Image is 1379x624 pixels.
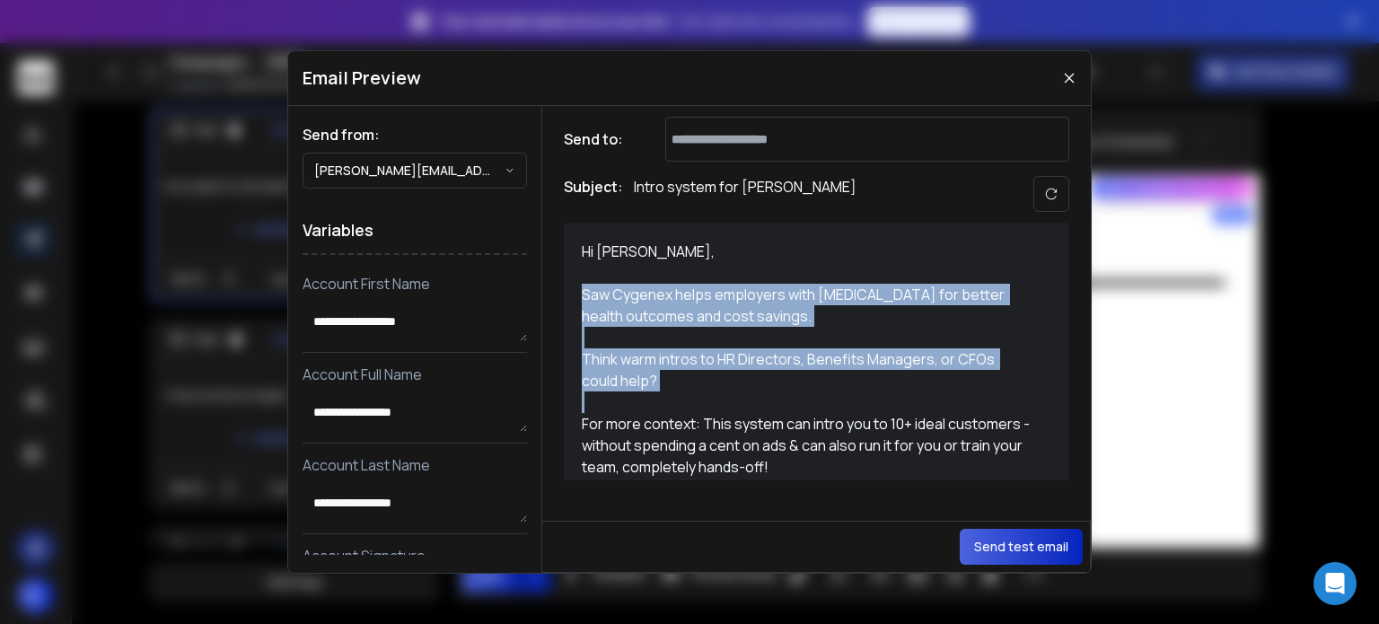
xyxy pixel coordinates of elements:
[582,241,1031,262] div: Hi [PERSON_NAME],
[314,162,505,180] p: [PERSON_NAME][EMAIL_ADDRESS][DOMAIN_NAME]
[582,413,1031,478] div: For more context: This system can intro you to 10+ ideal customers - without spending a cent on a...
[303,364,527,385] p: Account Full Name
[960,529,1083,565] button: Send test email
[582,284,1031,391] div: Saw Cygenex helps employers with [MEDICAL_DATA] for better health outcomes and cost savings. Thin...
[564,128,636,150] h1: Send to:
[303,273,527,294] p: Account First Name
[303,545,527,567] p: Account Signature
[303,207,527,255] h1: Variables
[1313,562,1357,605] div: Open Intercom Messenger
[303,66,421,91] h1: Email Preview
[303,454,527,476] p: Account Last Name
[303,124,527,145] h1: Send from:
[634,176,856,212] p: Intro system for [PERSON_NAME]
[564,176,623,212] h1: Subject:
